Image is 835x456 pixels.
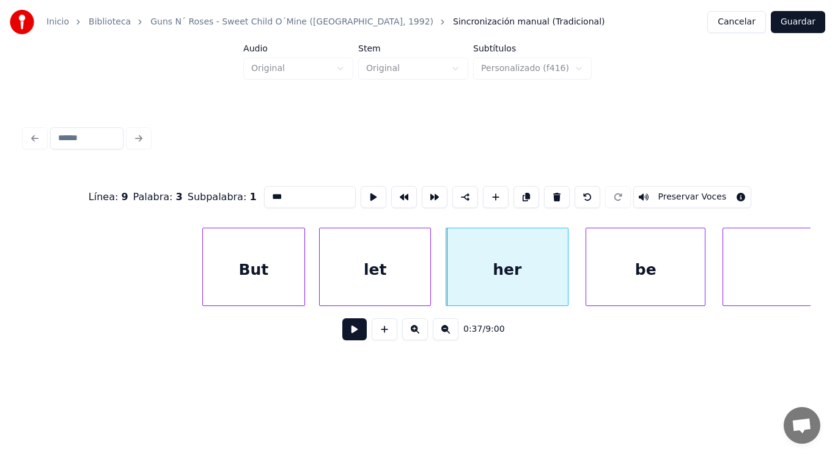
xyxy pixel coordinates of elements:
img: youka [10,10,34,34]
div: / [463,323,493,335]
div: Chat abierto [784,407,820,444]
button: Cancelar [707,11,766,33]
span: 3 [176,191,183,203]
span: 0:37 [463,323,482,335]
label: Audio [243,44,353,53]
span: 1 [249,191,256,203]
div: Palabra : [133,190,183,204]
label: Stem [358,44,468,53]
button: Toggle [633,186,752,208]
span: 9 [121,191,128,203]
a: Guns N´ Roses - Sweet Child O´Mine ([GEOGRAPHIC_DATA], 1992) [150,16,433,28]
button: Guardar [771,11,825,33]
span: 9:00 [485,323,504,335]
label: Subtítulos [473,44,592,53]
a: Biblioteca [89,16,131,28]
span: Sincronización manual (Tradicional) [453,16,605,28]
div: Línea : [89,190,128,204]
div: Subpalabra : [188,190,257,204]
a: Inicio [46,16,69,28]
nav: breadcrumb [46,16,605,28]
